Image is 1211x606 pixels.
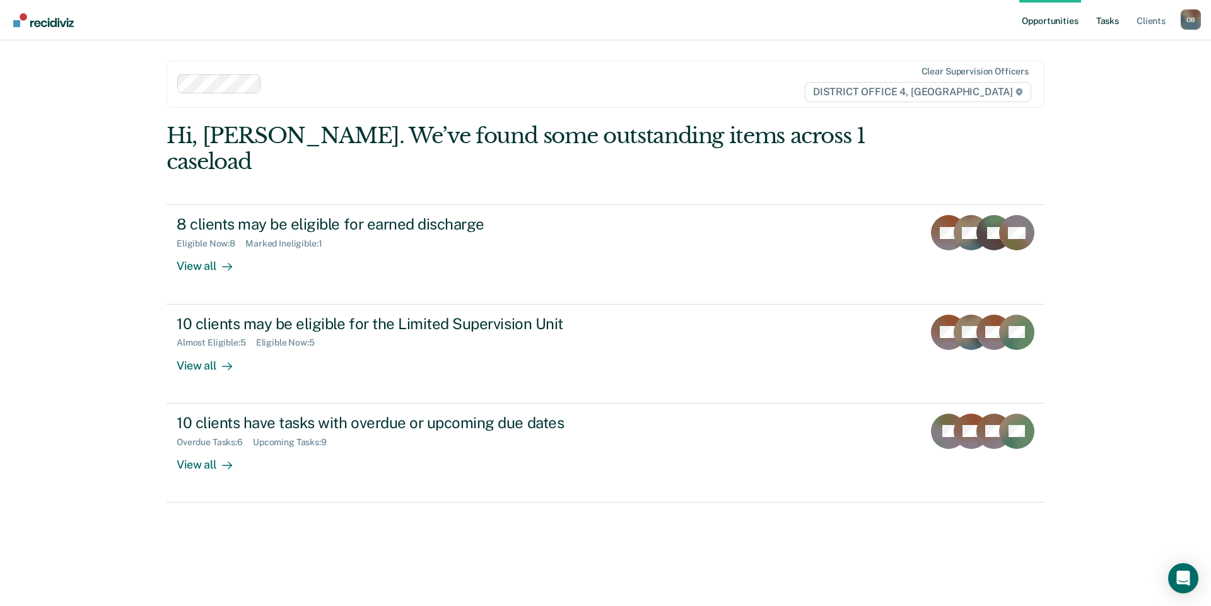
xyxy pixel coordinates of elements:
[13,13,74,27] img: Recidiviz
[177,437,253,448] div: Overdue Tasks : 6
[253,437,337,448] div: Upcoming Tasks : 9
[1181,9,1201,30] div: O B
[177,249,247,274] div: View all
[167,123,869,175] div: Hi, [PERSON_NAME]. We’ve found some outstanding items across 1 caseload
[805,82,1031,102] span: DISTRICT OFFICE 4, [GEOGRAPHIC_DATA]
[177,337,256,348] div: Almost Eligible : 5
[256,337,325,348] div: Eligible Now : 5
[245,238,332,249] div: Marked Ineligible : 1
[921,66,1029,77] div: Clear supervision officers
[177,348,247,373] div: View all
[1168,563,1198,593] div: Open Intercom Messenger
[167,305,1044,404] a: 10 clients may be eligible for the Limited Supervision UnitAlmost Eligible:5Eligible Now:5View all
[1181,9,1201,30] button: Profile dropdown button
[167,204,1044,304] a: 8 clients may be eligible for earned dischargeEligible Now:8Marked Ineligible:1View all
[177,447,247,472] div: View all
[177,414,619,432] div: 10 clients have tasks with overdue or upcoming due dates
[177,238,245,249] div: Eligible Now : 8
[167,404,1044,503] a: 10 clients have tasks with overdue or upcoming due datesOverdue Tasks:6Upcoming Tasks:9View all
[177,315,619,333] div: 10 clients may be eligible for the Limited Supervision Unit
[177,215,619,233] div: 8 clients may be eligible for earned discharge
